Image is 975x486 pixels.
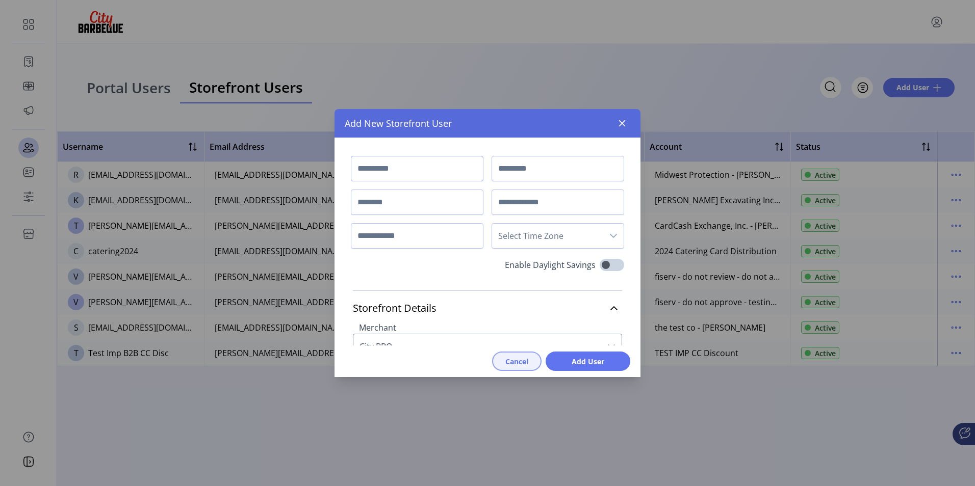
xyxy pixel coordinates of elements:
[359,322,396,335] label: Merchant
[353,319,622,419] div: Storefront Details
[505,356,528,367] span: Cancel
[353,297,622,319] a: Storefront Details
[353,303,437,313] span: Storefront Details
[345,117,452,130] span: Add New Storefront User
[353,334,601,359] span: City BBQ
[603,224,624,248] div: dropdown trigger
[546,352,630,371] button: Add User
[492,224,603,248] span: Select Time Zone
[492,352,542,371] button: Cancel
[601,334,622,359] div: dropdown trigger
[559,356,617,367] span: Add User
[505,259,596,274] label: Enable Daylight Savings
